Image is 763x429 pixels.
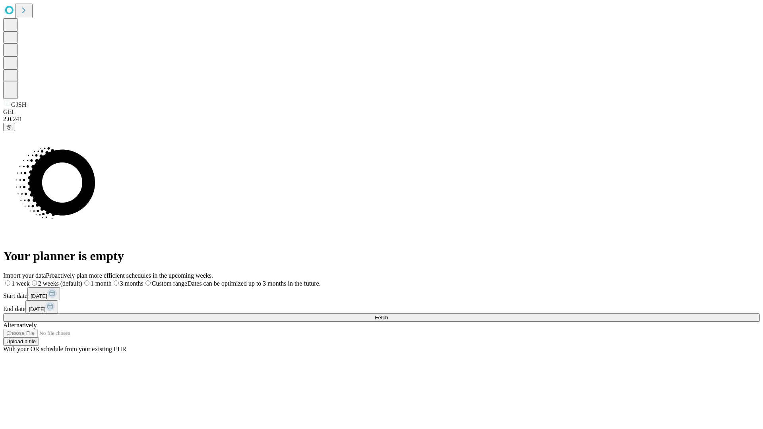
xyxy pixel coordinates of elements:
button: Fetch [3,313,760,322]
input: Custom rangeDates can be optimized up to 3 months in the future. [145,280,151,286]
div: GEI [3,108,760,116]
span: Import your data [3,272,46,279]
div: Start date [3,287,760,300]
span: 2 weeks (default) [38,280,82,287]
span: 1 week [12,280,30,287]
span: With your OR schedule from your existing EHR [3,346,126,352]
span: @ [6,124,12,130]
span: GJSH [11,101,26,108]
span: Proactively plan more efficient schedules in the upcoming weeks. [46,272,213,279]
input: 2 weeks (default) [32,280,37,286]
span: Dates can be optimized up to 3 months in the future. [187,280,320,287]
span: [DATE] [29,306,45,312]
span: Alternatively [3,322,37,329]
span: 1 month [91,280,112,287]
div: End date [3,300,760,313]
button: [DATE] [27,287,60,300]
span: Fetch [375,315,388,321]
button: @ [3,123,15,131]
button: [DATE] [25,300,58,313]
h1: Your planner is empty [3,249,760,263]
input: 1 week [5,280,10,286]
span: Custom range [152,280,187,287]
span: 3 months [120,280,143,287]
button: Upload a file [3,337,39,346]
input: 1 month [84,280,89,286]
span: [DATE] [31,293,47,299]
input: 3 months [114,280,119,286]
div: 2.0.241 [3,116,760,123]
